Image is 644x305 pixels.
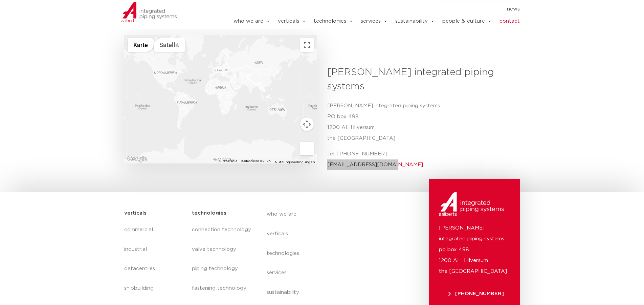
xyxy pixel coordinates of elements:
[126,155,148,164] img: Google
[314,15,353,28] a: technologies
[124,279,185,298] a: shipbuilding
[192,220,253,240] a: connection technology
[507,4,520,15] a: news
[442,15,492,28] a: people & culture
[300,117,314,131] button: Kamerasteuerung für die Karte
[499,15,520,28] a: contact
[219,159,237,164] button: Kurzbefehle
[327,101,515,144] p: [PERSON_NAME] integrated piping systems PO box 498 1200 AL Hilversum the [GEOGRAPHIC_DATA]
[241,159,271,163] span: Kartendaten ©2025
[124,240,185,259] a: industrial
[327,149,515,170] p: Tel. [PHONE_NUMBER]
[448,291,504,296] span: [PHONE_NUMBER]
[213,4,520,15] nav: Menu
[128,38,154,52] button: Stadtplan anzeigen
[278,15,306,28] a: verticals
[275,160,315,164] a: Nutzungsbedingungen (wird in neuem Tab geöffnet)
[267,204,391,224] a: who we are
[267,224,391,244] a: verticals
[300,142,314,155] button: Pegman auf die Karte ziehen, um Street View aufzurufen
[154,38,185,52] button: Satellitenbilder anzeigen
[267,283,391,302] a: sustainability
[192,220,253,299] nav: Menu
[327,162,423,167] a: [EMAIL_ADDRESS][DOMAIN_NAME]
[124,259,185,279] a: datacentres
[126,155,148,164] a: Dieses Gebiet in Google Maps öffnen (in neuem Fenster)
[192,259,253,279] a: piping technology
[124,208,147,219] h5: verticals
[395,15,435,28] a: sustainability
[327,65,515,94] h3: [PERSON_NAME] integrated piping systems
[439,291,513,296] a: [PHONE_NUMBER]
[192,208,226,219] h5: technologies
[124,220,185,240] a: commercial
[192,240,253,259] a: valve technology
[361,15,388,28] a: services
[300,38,314,52] button: Vollbildansicht ein/aus
[439,223,510,277] p: [PERSON_NAME] integrated piping systems po box 498 1200 AL Hilversum the [GEOGRAPHIC_DATA]
[192,279,253,298] a: fastening technology
[234,15,270,28] a: who we are
[267,244,391,263] a: technologies
[267,263,391,283] a: services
